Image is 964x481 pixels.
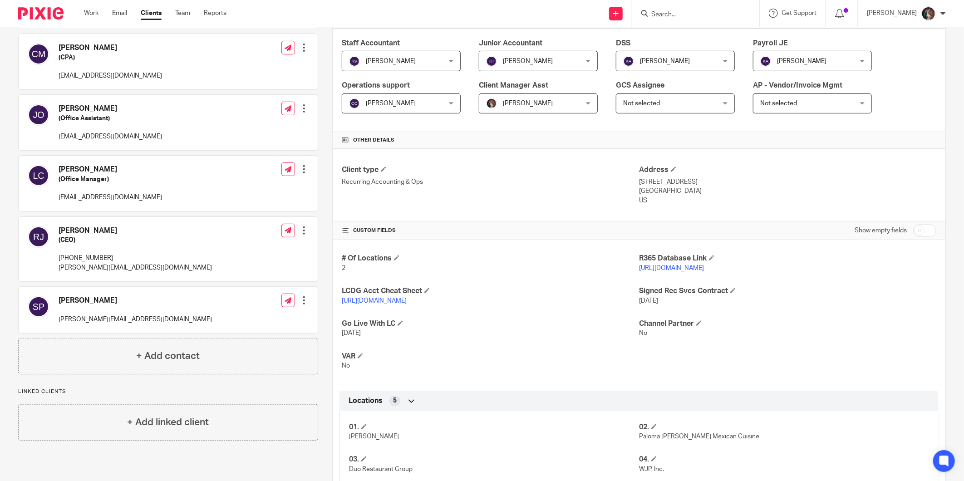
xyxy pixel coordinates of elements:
[59,315,212,324] p: [PERSON_NAME][EMAIL_ADDRESS][DOMAIN_NAME]
[342,39,400,47] span: Staff Accountant
[479,82,548,89] span: Client Manager Asst
[136,349,200,363] h4: + Add contact
[639,187,936,196] p: [GEOGRAPHIC_DATA]
[855,226,907,235] label: Show empty fields
[349,466,413,472] span: Duo Restaurant Group
[59,263,212,272] p: [PERSON_NAME][EMAIL_ADDRESS][DOMAIN_NAME]
[616,82,664,89] span: GCS Assignee
[59,226,212,236] h4: [PERSON_NAME]
[639,330,647,336] span: No
[486,56,497,67] img: svg%3E
[59,296,212,305] h4: [PERSON_NAME]
[59,132,162,141] p: [EMAIL_ADDRESS][DOMAIN_NAME]
[84,9,98,18] a: Work
[28,226,49,248] img: svg%3E
[486,98,497,109] img: Profile%20picture%20JUS.JPG
[59,236,212,245] h5: (CEO)
[59,43,162,53] h4: [PERSON_NAME]
[28,165,49,187] img: svg%3E
[753,39,788,47] span: Payroll JE
[342,254,639,263] h4: # Of Locations
[623,100,660,107] span: Not selected
[28,104,49,126] img: svg%3E
[760,100,797,107] span: Not selected
[204,9,226,18] a: Reports
[18,7,64,20] img: Pixie
[175,9,190,18] a: Team
[141,9,162,18] a: Clients
[59,165,162,174] h4: [PERSON_NAME]
[59,53,162,62] h5: (CPA)
[639,298,658,304] span: [DATE]
[349,455,639,464] h4: 03.
[59,175,162,184] h5: (Office Manager)
[640,58,690,64] span: [PERSON_NAME]
[639,455,929,464] h4: 04.
[639,165,936,175] h4: Address
[349,422,639,432] h4: 01.
[342,82,410,89] span: Operations support
[753,82,843,89] span: AP - Vendor/Invoice Mgmt
[127,415,209,429] h4: + Add linked client
[639,319,936,329] h4: Channel Partner
[639,265,704,271] a: [URL][DOMAIN_NAME]
[342,177,639,187] p: Recurring Accounting & Ops
[639,286,936,296] h4: Signed Rec Svcs Contract
[777,58,827,64] span: [PERSON_NAME]
[393,396,397,405] span: 5
[59,254,212,263] p: [PHONE_NUMBER]
[623,56,634,67] img: svg%3E
[639,433,759,440] span: Paloma [PERSON_NAME] Mexican Cuisine
[366,100,416,107] span: [PERSON_NAME]
[616,39,630,47] span: DSS
[639,466,664,472] span: WJP, Inc.
[342,330,361,336] span: [DATE]
[639,254,936,263] h4: R365 Database Link
[342,352,639,361] h4: VAR
[28,296,49,318] img: svg%3E
[349,98,360,109] img: svg%3E
[366,58,416,64] span: [PERSON_NAME]
[342,319,639,329] h4: Go Live With LC
[59,193,162,202] p: [EMAIL_ADDRESS][DOMAIN_NAME]
[342,298,407,304] a: [URL][DOMAIN_NAME]
[18,388,318,395] p: Linked clients
[28,43,49,65] img: svg%3E
[650,11,732,19] input: Search
[639,196,936,205] p: US
[760,56,771,67] img: svg%3E
[867,9,917,18] p: [PERSON_NAME]
[59,114,162,123] h5: (Office Assistant)
[59,71,162,80] p: [EMAIL_ADDRESS][DOMAIN_NAME]
[342,363,350,369] span: No
[349,433,399,440] span: [PERSON_NAME]
[112,9,127,18] a: Email
[342,286,639,296] h4: LCDG Acct Cheat Sheet
[639,177,936,187] p: [STREET_ADDRESS]
[639,422,929,432] h4: 02.
[342,265,345,271] span: 2
[59,104,162,113] h4: [PERSON_NAME]
[921,6,936,21] img: Profile%20picture%20JUS.JPG
[353,137,394,144] span: Other details
[503,58,553,64] span: [PERSON_NAME]
[342,165,639,175] h4: Client type
[503,100,553,107] span: [PERSON_NAME]
[782,10,816,16] span: Get Support
[349,56,360,67] img: svg%3E
[349,396,383,406] span: Locations
[479,39,542,47] span: Junior Accountant
[342,227,639,234] h4: CUSTOM FIELDS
